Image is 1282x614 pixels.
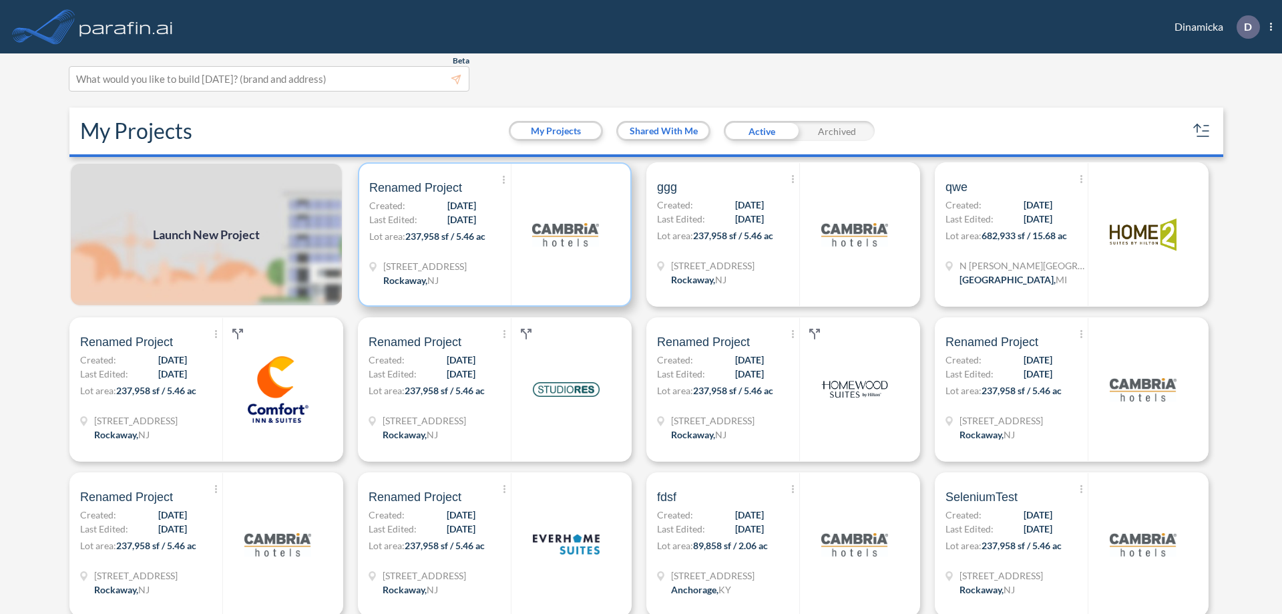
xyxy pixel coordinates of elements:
span: [DATE] [1024,212,1052,226]
span: Last Edited: [80,367,128,381]
div: Rockaway, NJ [383,428,438,442]
span: Lot area: [369,231,405,242]
span: 321 Mt Hope Ave [383,569,466,583]
span: NJ [427,584,438,595]
span: 237,958 sf / 5.46 ac [405,385,485,396]
span: [DATE] [158,508,187,522]
span: NJ [1004,584,1015,595]
span: 321 Mt Hope Ave [383,414,466,428]
span: NJ [427,429,438,440]
span: Lot area: [945,385,982,396]
span: 237,958 sf / 5.46 ac [116,540,196,551]
div: Dinamicka [1154,15,1272,39]
div: Rockaway, NJ [671,428,726,442]
span: Last Edited: [945,367,994,381]
span: Rockaway , [383,275,427,286]
span: [DATE] [447,353,475,367]
span: Renamed Project [945,334,1038,350]
div: Rockaway, NJ [94,428,150,442]
span: Last Edited: [657,522,705,536]
span: Lot area: [945,230,982,241]
span: Created: [657,353,693,367]
span: NJ [1004,429,1015,440]
span: [DATE] [447,522,475,536]
span: Created: [80,508,116,522]
span: [DATE] [1024,508,1052,522]
img: logo [821,201,888,268]
span: NJ [715,274,726,285]
span: [DATE] [447,367,475,381]
span: Created: [945,198,982,212]
span: NJ [427,275,439,286]
span: 237,958 sf / 5.46 ac [405,231,485,242]
span: 321 Mt Hope Ave [383,259,467,273]
span: 321 Mt Hope Ave [671,414,755,428]
img: logo [533,511,600,578]
span: [DATE] [735,367,764,381]
img: logo [244,356,311,423]
span: Renamed Project [80,489,173,505]
div: Rockaway, NJ [383,273,439,287]
span: NJ [138,584,150,595]
span: Beta [453,55,469,66]
span: 1899 Evergreen Rd [671,569,755,583]
span: [DATE] [158,522,187,536]
span: [DATE] [1024,198,1052,212]
span: 321 Mt Hope Ave [94,414,178,428]
span: Rockaway , [959,584,1004,595]
div: Grand Rapids, MI [959,273,1067,287]
span: NJ [715,429,726,440]
div: Rockaway, NJ [383,583,438,597]
span: Lot area: [657,230,693,241]
img: logo [821,511,888,578]
span: Last Edited: [945,212,994,226]
span: Rockaway , [959,429,1004,440]
span: SeleniumTest [945,489,1018,505]
span: [DATE] [158,353,187,367]
span: Launch New Project [153,226,260,244]
span: Rockaway , [94,429,138,440]
div: Anchorage, KY [671,583,731,597]
span: Last Edited: [369,522,417,536]
span: Rockaway , [94,584,138,595]
img: logo [532,201,599,268]
span: 237,958 sf / 5.46 ac [982,540,1062,551]
span: MI [1056,274,1067,285]
span: Created: [369,198,405,212]
div: Rockaway, NJ [671,273,726,287]
span: [DATE] [1024,367,1052,381]
span: Created: [945,508,982,522]
img: logo [1110,356,1177,423]
span: [DATE] [735,522,764,536]
span: [DATE] [735,212,764,226]
span: Lot area: [945,540,982,551]
button: sort [1191,120,1213,142]
span: 237,958 sf / 5.46 ac [693,385,773,396]
img: add [69,162,343,307]
span: 682,933 sf / 15.68 ac [982,230,1067,241]
img: logo [533,356,600,423]
span: [DATE] [735,198,764,212]
span: fdsf [657,489,676,505]
img: logo [1110,511,1177,578]
span: Created: [369,508,405,522]
span: 237,958 sf / 5.46 ac [405,540,485,551]
span: Lot area: [369,540,405,551]
span: Lot area: [369,385,405,396]
span: 237,958 sf / 5.46 ac [116,385,196,396]
span: 237,958 sf / 5.46 ac [693,230,773,241]
div: Active [724,121,799,141]
span: Last Edited: [945,522,994,536]
span: [DATE] [1024,353,1052,367]
span: 321 Mt Hope Ave [94,569,178,583]
span: Created: [80,353,116,367]
span: Renamed Project [657,334,750,350]
span: Last Edited: [657,212,705,226]
span: 237,958 sf / 5.46 ac [982,385,1062,396]
img: logo [1110,201,1177,268]
span: Renamed Project [369,334,461,350]
img: logo [821,356,888,423]
span: N Wyndham Hill Dr NE [959,259,1086,273]
span: qwe [945,179,968,195]
span: 89,858 sf / 2.06 ac [693,540,768,551]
